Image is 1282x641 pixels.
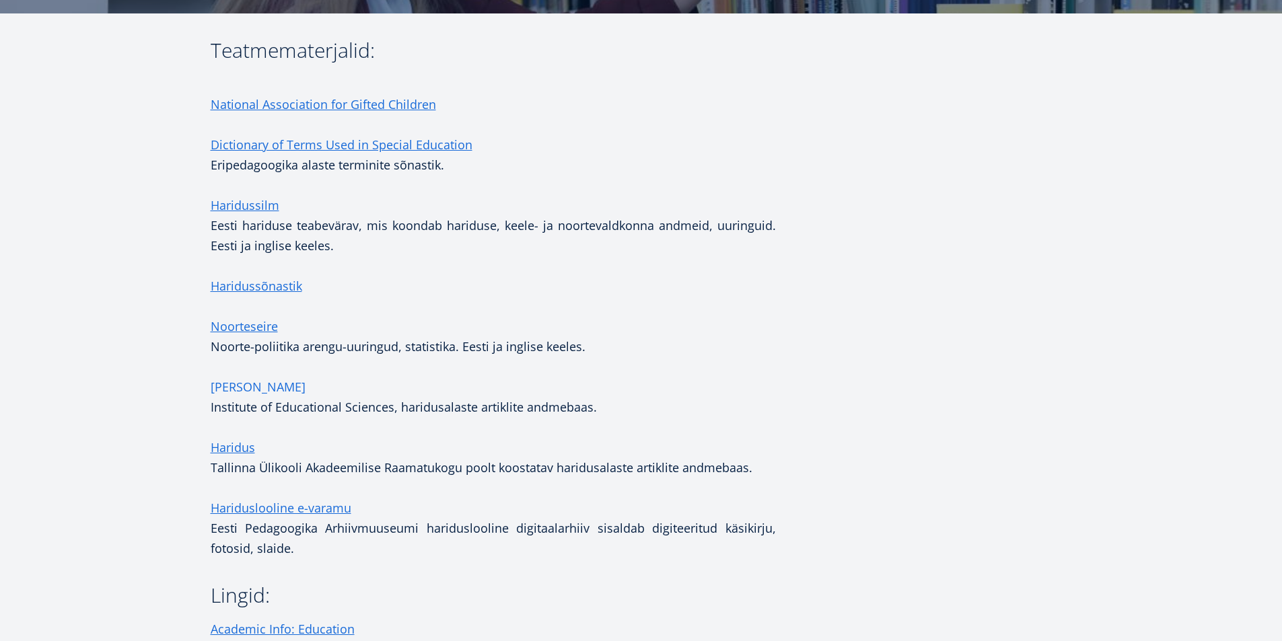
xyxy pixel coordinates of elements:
p: Eripedagoogika alaste terminite sõnastik. [211,135,776,175]
a: Haridus [211,437,255,457]
p: Eesti Pedagoogika Arhiivmuuseumi hariduslooline digitaalarhiiv sisaldab digiteeritud käsikirju, f... [211,498,776,558]
p: Institute of Educational Sciences, haridusalaste artiklite andmebaas. [211,397,776,417]
a: Dictionary of Terms Used in Special Education [211,135,472,155]
p: Eesti hariduse teabevärav, mis koondab hariduse, keele- ja noortevaldkonna andmeid, uuringuid. Ee... [211,195,776,256]
p: Tallinna Ülikooli Akadeemilise Raamatukogu poolt koostatav haridusalaste artiklite andmebaas. [211,437,776,478]
a: Noorteseire [211,316,278,336]
a: Haridussõnastik [211,276,302,296]
a: Hariduslooline e-varamu [211,498,351,518]
a: [PERSON_NAME] [211,377,306,397]
h3: Teatmematerjalid: [211,40,776,61]
a: Academic Info: Education [211,619,355,639]
h3: Lingid: [211,585,776,605]
p: Noorte-poliitika arengu-uuringud, statistika. Eesti ja inglise keeles. [211,316,776,356]
a: Haridussilm [211,195,279,215]
a: National Association for Gifted Children [211,94,436,114]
